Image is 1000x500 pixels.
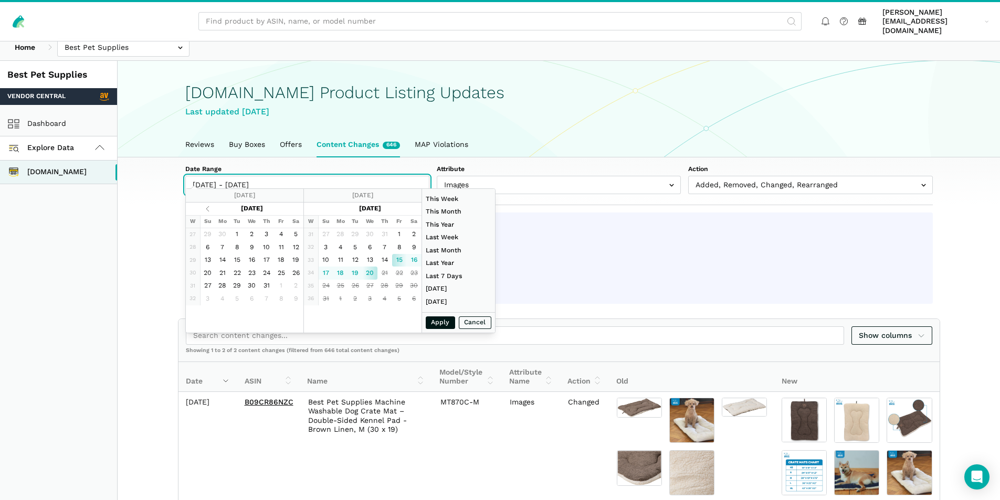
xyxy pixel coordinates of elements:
td: 28 [333,228,348,241]
td: 30 [407,280,422,293]
li: Last Year [422,257,495,270]
td: 28 [215,280,230,293]
td: 1 [230,228,245,241]
img: 81mE9i7iq1L.jpg [617,398,662,418]
img: 91FyWrDtj2L.jpg [617,450,662,486]
td: 2 [245,228,259,241]
input: Search content changes... [186,326,845,345]
td: 7 [215,241,230,254]
button: Apply [426,316,455,329]
td: 23 [245,267,259,280]
td: 17 [319,267,333,280]
li: Rich Product Description [201,284,925,294]
td: 13 [201,254,215,267]
td: 9 [407,241,422,254]
img: 613FfRxHHAL.jpg [782,450,827,495]
th: Tu [348,215,363,228]
td: 29 [186,254,201,267]
td: 27 [363,280,377,293]
div: Showing 1 to 2 of 2 content changes (filtered from 646 total content changes) [178,347,940,361]
h1: [DOMAIN_NAME] Product Listing Updates [185,83,933,102]
td: 8 [392,241,407,254]
span: New content changes in the last week [383,142,400,149]
td: 4 [377,292,392,305]
span: Vendor Central [7,92,66,101]
td: 11 [333,254,348,267]
td: 7 [259,292,274,305]
td: 7 [377,241,392,254]
td: 25 [333,280,348,293]
td: 1 [392,228,407,241]
a: [PERSON_NAME][EMAIL_ADDRESS][DOMAIN_NAME] [879,6,993,37]
td: 4 [274,228,289,241]
th: Th [259,215,274,228]
li: This Year [422,218,495,231]
td: 24 [319,280,333,293]
td: 32 [304,241,319,254]
td: 5 [289,228,303,241]
td: 12 [348,254,363,267]
th: Sa [289,215,303,228]
a: MAP Violations [407,133,476,157]
td: 21 [215,267,230,280]
td: 31 [377,228,392,241]
td: 1 [274,280,289,293]
td: 3 [363,292,377,305]
label: Action [688,165,932,174]
td: 32 [186,292,201,305]
img: 61nb2e9XJzL.jpg [887,398,932,443]
td: 28 [377,280,392,293]
td: 6 [201,241,215,254]
td: 27 [201,280,215,293]
a: Show columns [851,326,932,345]
td: 5 [230,292,245,305]
td: 35 [304,280,319,293]
img: 61GyJPi9KjL.jpg [834,398,879,443]
th: We [245,215,259,228]
td: 26 [348,280,363,293]
th: Th [377,215,392,228]
th: ASIN: activate to sort column ascending [237,362,300,392]
a: Reviews [178,133,222,157]
th: New [774,362,940,392]
th: [DATE] [333,203,407,216]
th: Old [609,362,774,392]
td: 2 [348,292,363,305]
td: 4 [333,241,348,254]
td: 18 [333,267,348,280]
th: Mo [333,215,348,228]
td: 24 [259,267,274,280]
td: 29 [201,228,215,241]
td: 10 [319,254,333,267]
td: 28 [186,241,201,254]
span: [PERSON_NAME][EMAIL_ADDRESS][DOMAIN_NAME] [882,8,981,36]
td: 22 [230,267,245,280]
td: 30 [215,228,230,241]
td: 26 [289,267,303,280]
a: Content Changes646 [309,133,407,157]
input: Best Pet Supplies [57,38,190,57]
label: Attribute [437,165,681,174]
td: 23 [407,267,422,280]
td: 36 [304,292,319,305]
th: W [304,215,319,228]
li: Last 7 Days [422,270,495,283]
td: 9 [289,292,303,305]
th: Sa [407,215,422,228]
th: Su [319,215,333,228]
td: 17 [259,254,274,267]
td: 13 [363,254,377,267]
li: Feature Bullets [201,240,925,250]
li: Product Description [201,273,925,283]
p: Tracking changes for: [193,218,925,227]
label: Date Range [185,165,429,174]
td: 3 [201,292,215,305]
td: 34 [304,267,319,280]
td: 6 [245,292,259,305]
img: 71-Z6-ctgRL.jpg [669,398,714,443]
span: Show columns [859,330,925,341]
td: 29 [348,228,363,241]
img: 71QotDqk1YL.jpg [782,398,827,443]
input: Added, Removed, Changed, Rearranged [688,176,932,194]
li: This Week [422,193,495,206]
